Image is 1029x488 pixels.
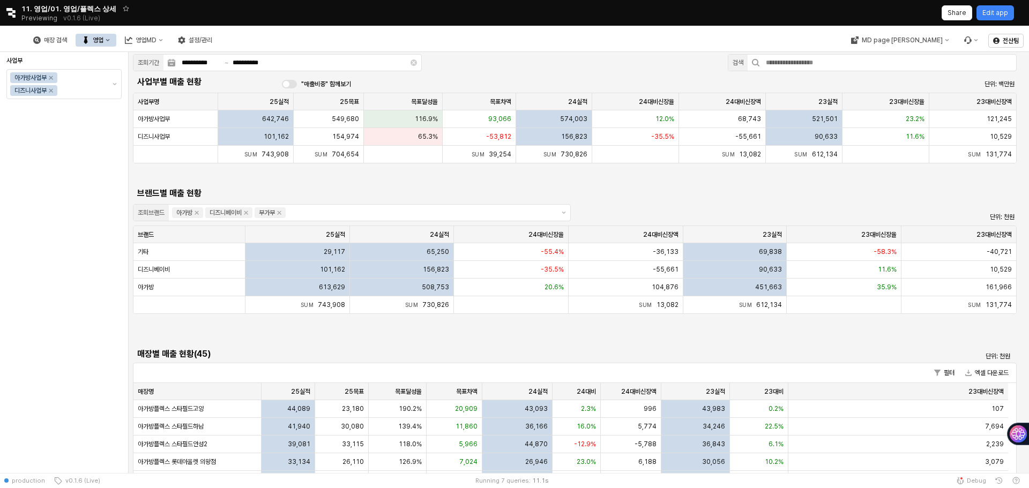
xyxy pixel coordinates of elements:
[541,265,564,274] span: -35.5%
[528,387,548,396] span: 24실적
[545,283,564,291] span: 20.6%
[93,36,103,44] div: 영업
[968,302,986,308] span: Sum
[472,151,489,157] span: Sum
[878,265,897,274] span: 11.6%
[532,476,549,485] span: 11.1 s
[982,9,1008,17] p: Edit app
[759,247,782,256] span: 69,838
[889,97,924,106] span: 23대비신장율
[138,457,216,466] span: 아가방플렉스 롯데아울렛 의왕점
[320,265,345,274] span: 101,162
[341,422,364,431] span: 30,080
[560,115,587,123] span: 574,003
[411,59,417,66] button: Clear
[315,151,332,157] span: Sum
[756,301,782,309] span: 612,134
[399,440,422,448] span: 118.0%
[288,457,310,466] span: 33,134
[986,301,1012,309] span: 131,774
[577,457,596,466] span: 23.0%
[726,97,761,106] span: 24대비신장액
[577,387,596,396] span: 24대비
[171,34,219,47] div: 설정/관리
[488,115,511,123] span: 93,066
[176,207,192,218] div: 아가방
[459,440,478,448] span: 5,966
[657,301,678,309] span: 13,082
[804,79,1015,89] p: 단위: 백만원
[422,301,449,309] span: 730,826
[877,283,897,291] span: 35.9%
[138,404,204,413] span: 아가방플렉스 스타필드고양
[581,404,596,413] span: 2.3%
[976,97,1012,106] span: 23대비신장액
[812,115,838,123] span: 521,501
[655,115,674,123] span: 12.0%
[638,422,657,431] span: 5,774
[990,132,1012,141] span: 10,529
[990,473,1008,488] button: History
[651,132,674,141] span: -35.5%
[759,265,782,274] span: 90,633
[876,351,1010,361] p: 단위: 천원
[288,422,310,431] span: 41,940
[398,422,422,431] span: 139.4%
[804,212,1015,222] p: 단위: 천원
[189,36,212,44] div: 설정/관리
[137,77,269,87] h5: 사업부별 매출 현황
[942,5,972,20] button: Share app
[952,473,990,488] button: Debug
[844,34,955,47] div: MD page 이동
[557,205,570,221] button: 제안 사항 표시
[27,34,73,47] button: 매장 검색
[765,457,784,466] span: 10.2%
[961,366,1013,379] button: 엑셀 다운로드
[525,422,548,431] span: 36,166
[722,151,740,157] span: Sum
[957,34,984,47] div: Menu item 6
[985,422,1004,431] span: 7,694
[986,283,1012,291] span: 161,966
[332,115,359,123] span: 549,680
[1008,473,1025,488] button: Help
[739,302,757,308] span: Sum
[262,151,289,158] span: 743,908
[342,404,364,413] span: 23,180
[930,366,959,379] button: 필터
[136,36,156,44] div: 영업MD
[577,422,596,431] span: 16.0%
[415,115,438,123] span: 116.9%
[976,5,1014,20] button: Edit app
[525,404,548,413] span: 43,093
[14,85,47,96] div: 디즈니사업부
[288,440,310,448] span: 39,081
[345,387,364,396] span: 25목표
[528,230,564,239] span: 24대비신장율
[76,34,116,47] div: 영업
[138,207,165,218] div: 조회브랜드
[427,247,449,256] span: 65,250
[277,211,281,215] div: Remove 부가부
[44,36,67,44] div: 매장 검색
[639,302,657,308] span: Sum
[332,132,359,141] span: 154,974
[755,283,782,291] span: 451,663
[967,476,986,485] span: Debug
[702,404,725,413] span: 43,983
[195,211,199,215] div: Remove 아가방
[990,265,1012,274] span: 10,529
[118,34,169,47] button: 영업MD
[138,283,154,291] span: 아가방
[475,476,531,485] div: Running 7 queries:
[818,97,838,106] span: 23실적
[991,404,1004,413] span: 107
[568,97,587,106] span: 24실적
[63,14,100,22] p: v0.1.6 (Live)
[138,265,170,274] span: 디즈니베이비
[703,422,725,431] span: 34,246
[340,97,359,106] span: 25목표
[861,36,942,44] div: MD page [PERSON_NAME]
[138,440,207,448] span: 아가방플렉스 스타필드안성2
[301,80,351,88] span: "매출비중" 함께보기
